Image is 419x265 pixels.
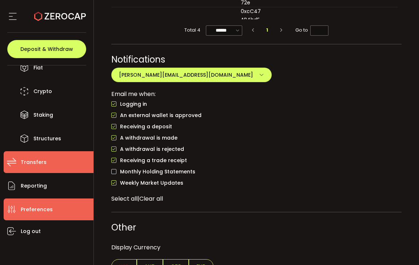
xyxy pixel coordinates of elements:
[33,133,61,144] span: Structures
[116,123,172,130] span: Receiving a deposit
[111,236,402,259] div: Display Currency
[116,101,147,108] span: Logging in
[116,112,201,119] span: An external wallet is approved
[111,221,402,234] div: Other
[21,204,53,215] span: Preferences
[111,99,402,189] div: checkbox-group
[111,53,402,66] div: Notifications
[33,63,43,73] span: Fiat
[235,7,268,66] div: 0xcC47AB4bdE9049d1292B5106b722cCe6f682072e
[261,25,274,35] li: 1
[111,194,137,203] span: Select all
[33,110,53,120] span: Staking
[21,226,41,237] span: Log out
[111,194,402,203] div: |
[119,71,253,79] span: [PERSON_NAME][EMAIL_ADDRESS][DOMAIN_NAME]
[139,194,163,203] span: Clear all
[111,68,272,82] button: [PERSON_NAME][EMAIL_ADDRESS][DOMAIN_NAME]
[116,134,177,141] span: A withdrawal is made
[7,40,86,58] button: Deposit & Withdraw
[20,47,73,52] span: Deposit & Withdraw
[295,25,328,35] span: Go to
[116,180,183,186] span: Weekly Market Updates
[116,146,184,153] span: A withdrawal is rejected
[116,157,187,164] span: Receiving a trade receipt
[184,25,200,35] span: Total 4
[21,181,47,191] span: Reporting
[116,168,195,175] span: Monthly Holding Statements
[21,157,47,168] span: Transfers
[33,86,52,97] span: Crypto
[334,186,419,265] iframe: Chat Widget
[111,89,402,99] div: Email me when:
